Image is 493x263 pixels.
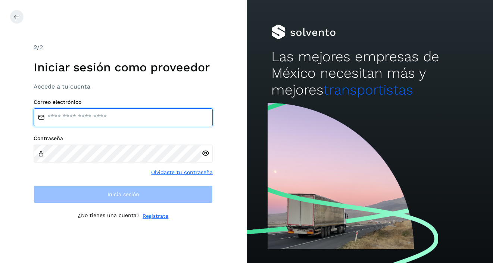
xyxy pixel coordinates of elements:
[34,99,213,105] label: Correo electrónico
[34,44,37,51] span: 2
[78,212,140,220] p: ¿No tienes una cuenta?
[34,60,213,74] h1: Iniciar sesión como proveedor
[143,212,168,220] a: Regístrate
[324,82,413,98] span: transportistas
[151,168,213,176] a: Olvidaste tu contraseña
[34,83,213,90] h3: Accede a tu cuenta
[107,192,139,197] span: Inicia sesión
[34,135,213,142] label: Contraseña
[34,43,213,52] div: /2
[271,49,468,98] h2: Las mejores empresas de México necesitan más y mejores
[34,185,213,203] button: Inicia sesión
